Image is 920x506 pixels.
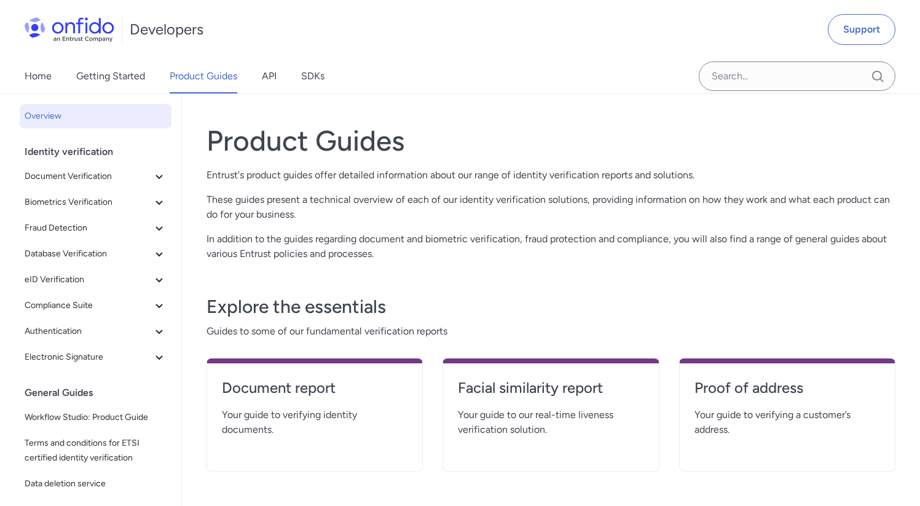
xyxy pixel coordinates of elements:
[25,140,176,164] div: Identity verification
[694,378,880,408] a: Proof of address
[458,408,643,437] span: Your guide to our real-time liveness verification solution.
[20,190,171,215] button: Biometrics Verification
[222,378,407,398] h4: Document report
[25,324,152,339] span: Authentication
[25,381,176,405] div: General Guides
[20,345,171,370] button: Electronic Signature
[25,17,114,42] img: Onfido Logo
[458,378,643,398] h4: Facial similarity report
[130,20,203,39] h1: Developers
[20,164,171,189] button: Document Verification
[301,59,324,93] a: SDKs
[222,408,407,437] span: Your guide to verifying identity documents.
[25,298,152,313] span: Compliance Suite
[20,267,171,292] button: eID Verification
[25,247,152,261] span: Database Verification
[25,350,152,365] span: Electronic Signature
[76,59,145,93] a: Getting Started
[25,476,167,491] span: Data deletion service
[828,14,895,45] a: Support
[262,59,277,93] a: API
[222,378,407,408] a: Document report
[20,293,171,318] button: Compliance Suite
[25,195,152,210] span: Biometrics Verification
[20,431,171,470] a: Terms and conditions for ETSI certified identity verification
[25,109,167,124] span: Overview
[206,192,895,222] p: These guides present a technical overview of each of our identity verification solutions, providi...
[20,216,171,240] button: Fraud Detection
[25,410,167,425] span: Workflow Studio: Product Guide
[25,272,152,287] span: eID Verification
[20,405,171,430] a: Workflow Studio: Product Guide
[25,436,167,465] span: Terms and conditions for ETSI certified identity verification
[206,232,895,261] p: In addition to the guides regarding document and biometric verification, fraud protection and com...
[458,378,643,408] a: Facial similarity report
[25,221,152,235] span: Fraud Detection
[20,472,171,496] a: Data deletion service
[206,324,895,339] span: Guides to some of our fundamental verification reports
[206,168,895,183] p: Entrust's product guides offer detailed information about our range of identity verification repo...
[170,59,237,93] a: Product Guides
[699,61,895,91] input: Onfido search input field
[206,295,895,319] h3: Explore the essentials
[25,169,152,184] span: Document Verification
[694,378,880,398] h4: Proof of address
[694,408,880,437] span: Your guide to verifying a customer’s address.
[25,59,52,93] a: Home
[20,242,171,266] button: Database Verification
[20,104,171,128] a: Overview
[206,124,895,158] h1: Product Guides
[20,319,171,344] button: Authentication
